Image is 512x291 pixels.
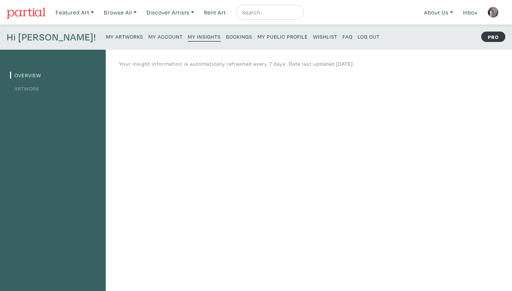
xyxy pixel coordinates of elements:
[10,72,41,79] a: Overview
[188,31,221,42] a: My Insights
[226,33,252,40] small: Bookings
[7,31,96,43] h4: Hi [PERSON_NAME]!
[358,31,380,41] a: Log Out
[188,33,221,40] small: My Insights
[241,8,297,17] input: Search
[421,5,456,20] a: About Us
[481,32,505,42] strong: PRO
[201,5,229,20] a: Rent Art
[52,5,97,20] a: Featured Art
[313,33,337,40] small: Wishlist
[460,5,481,20] a: Inbox
[101,5,140,20] a: Browse All
[119,60,354,68] p: Your insight information is automatically refreshed every 7 days. Date last updated [DATE].
[106,31,143,41] a: My Artworks
[358,33,380,40] small: Log Out
[313,31,337,41] a: Wishlist
[10,85,39,92] a: Artwork
[143,5,197,20] a: Discover Artists
[226,31,252,41] a: Bookings
[342,33,352,40] small: FAQ
[488,7,499,18] img: phpThumb.php
[342,31,352,41] a: FAQ
[257,33,308,40] small: My Public Profile
[148,33,183,40] small: My Account
[148,31,183,41] a: My Account
[257,31,308,41] a: My Public Profile
[106,33,143,40] small: My Artworks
